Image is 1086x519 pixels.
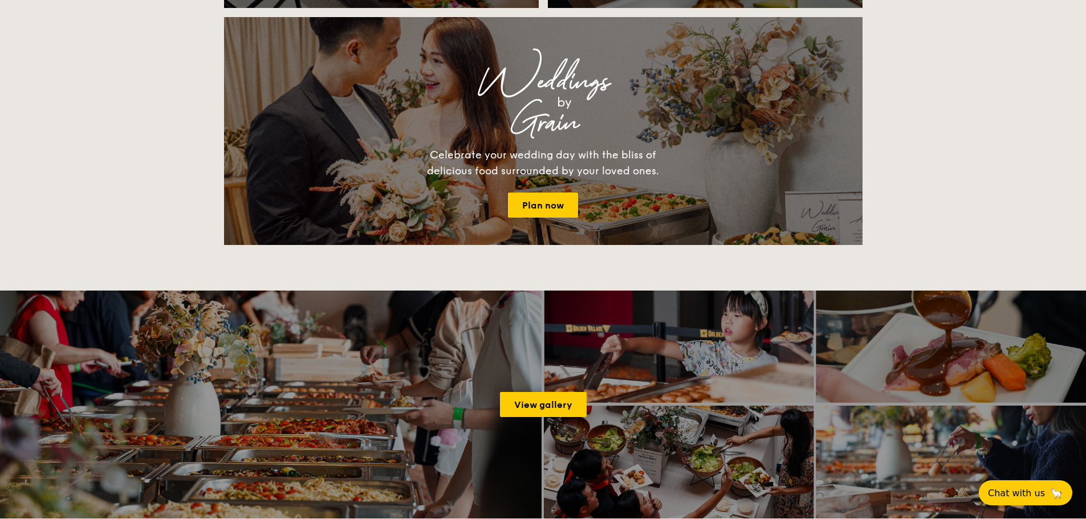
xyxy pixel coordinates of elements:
a: View gallery [500,392,587,417]
div: Grain [324,113,762,133]
button: Chat with us🦙 [979,480,1072,505]
span: 🦙 [1050,487,1063,500]
div: Weddings [324,72,762,92]
div: by [367,92,762,113]
span: Chat with us [988,488,1045,498]
a: Plan now [508,193,578,218]
div: Celebrate your wedding day with the bliss of delicious food surrounded by your loved ones. [415,147,672,179]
